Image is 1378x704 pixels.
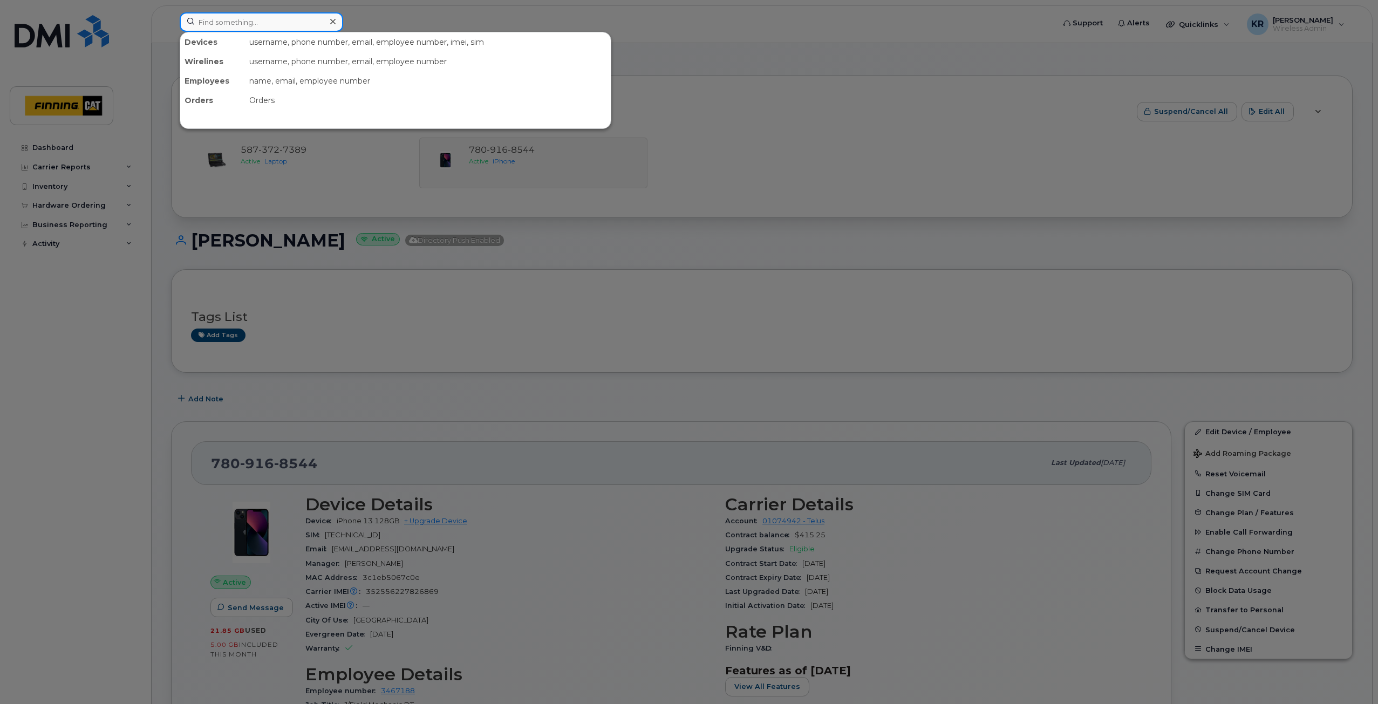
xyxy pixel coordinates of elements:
iframe: Messenger Launcher [1331,657,1370,696]
div: Devices [180,32,245,52]
div: name, email, employee number [245,71,611,91]
div: Wirelines [180,52,245,71]
div: username, phone number, email, employee number [245,52,611,71]
div: username, phone number, email, employee number, imei, sim [245,32,611,52]
div: Orders [245,91,611,110]
div: Orders [180,91,245,110]
div: Employees [180,71,245,91]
